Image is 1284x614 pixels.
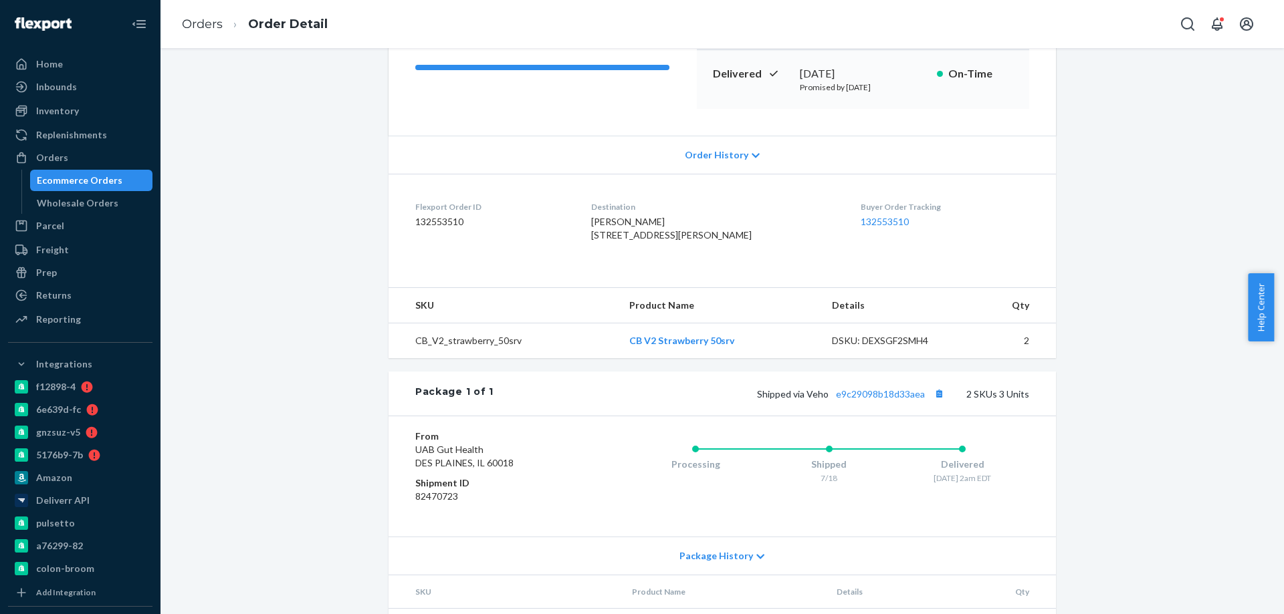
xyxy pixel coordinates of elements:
a: Ecommerce Orders [30,170,153,191]
a: Parcel [8,215,152,237]
button: Close Navigation [126,11,152,37]
a: 5176b9-7b [8,444,152,466]
span: UAB Gut Health DES PLAINES, IL 60018 [415,444,514,468]
div: a76299-82 [36,539,83,553]
div: 6e639d-fc [36,403,81,416]
dt: Destination [591,201,840,212]
th: Product Name [619,288,821,323]
a: Freight [8,239,152,261]
button: Integrations [8,353,152,375]
a: Home [8,53,152,75]
div: Home [36,57,63,71]
a: Returns [8,285,152,306]
a: CB V2 Strawberry 50srv [629,335,734,346]
p: Delivered [713,66,789,82]
th: Product Name [621,575,826,609]
p: Promised by [DATE] [800,82,926,93]
div: [DATE] [800,66,926,82]
div: 5176b9-7b [36,448,83,462]
div: Returns [36,289,72,302]
img: Flexport logo [15,17,72,31]
div: Prep [36,266,57,279]
div: Delivered [895,458,1029,471]
div: 2 SKUs 3 Units [494,385,1029,402]
td: CB_V2_strawberry_50srv [389,323,619,359]
a: Replenishments [8,124,152,146]
a: colon-broom [8,558,152,579]
dd: 132553510 [415,215,570,228]
span: Order History [685,148,748,162]
div: f12898-4 [36,380,76,394]
button: Open Search Box [1174,11,1201,37]
div: Parcel [36,219,64,233]
button: Copy tracking number [930,385,948,402]
div: Processing [629,458,762,471]
a: Inbounds [8,76,152,98]
div: 7/18 [762,472,896,484]
td: 2 [968,323,1056,359]
th: Qty [968,288,1056,323]
a: Reporting [8,309,152,330]
ol: breadcrumbs [171,5,338,44]
div: colon-broom [36,562,94,575]
div: Reporting [36,313,81,326]
a: Orders [182,17,223,31]
div: Add Integration [36,587,96,598]
dt: From [415,430,575,443]
button: Open account menu [1233,11,1260,37]
div: Replenishments [36,128,107,142]
a: gnzsuz-v5 [8,422,152,443]
div: Amazon [36,471,72,484]
div: Deliverr API [36,494,90,507]
dt: Flexport Order ID [415,201,570,212]
a: Prep [8,262,152,283]
a: e9c29098b18d33aea [836,388,925,400]
span: Shipped via Veho [757,388,948,400]
th: Details [826,575,973,609]
a: 6e639d-fc [8,399,152,420]
div: DSKU: DEXSGF2SMH4 [832,334,958,347]
th: SKU [389,288,619,323]
a: 132553510 [861,216,909,227]
dt: Buyer Order Tracking [861,201,1029,212]
a: Inventory [8,100,152,122]
div: Freight [36,243,69,257]
p: On-Time [948,66,1013,82]
a: Amazon [8,467,152,488]
div: Orders [36,151,68,164]
dd: 82470723 [415,490,575,503]
div: Shipped [762,458,896,471]
span: Package History [679,549,753,563]
a: Deliverr API [8,490,152,511]
a: f12898-4 [8,376,152,398]
th: Qty [972,575,1056,609]
a: Add Integration [8,585,152,601]
div: Inventory [36,104,79,118]
th: SKU [389,575,621,609]
dt: Shipment ID [415,476,575,490]
a: Orders [8,147,152,168]
div: [DATE] 2am EDT [895,472,1029,484]
span: [PERSON_NAME] [STREET_ADDRESS][PERSON_NAME] [591,216,752,241]
a: a76299-82 [8,535,152,557]
div: Integrations [36,357,92,371]
a: Wholesale Orders [30,192,153,214]
div: gnzsuz-v5 [36,426,80,439]
th: Details [821,288,968,323]
a: Order Detail [248,17,328,31]
a: pulsetto [8,512,152,534]
button: Help Center [1248,273,1274,341]
div: Inbounds [36,80,77,94]
div: Wholesale Orders [37,196,118,210]
div: Package 1 of 1 [415,385,494,402]
div: pulsetto [36,516,75,530]
div: Ecommerce Orders [37,174,122,187]
button: Open notifications [1204,11,1230,37]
